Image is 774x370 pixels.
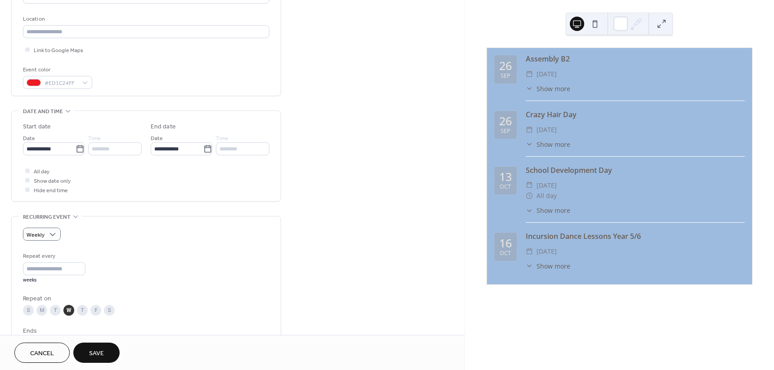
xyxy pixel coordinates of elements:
[77,305,88,316] div: T
[23,251,84,261] div: Repeat every
[500,184,511,190] div: Oct
[537,246,557,257] span: [DATE]
[23,65,90,75] div: Event color
[23,212,71,222] span: Recurring event
[537,140,570,149] span: Show more
[23,14,268,24] div: Location
[501,73,510,79] div: Sep
[537,261,570,271] span: Show more
[63,305,74,316] div: W
[526,261,570,271] button: ​Show more
[23,305,34,316] div: S
[73,343,120,363] button: Save
[526,261,533,271] div: ​
[216,134,228,143] span: Time
[23,107,63,116] span: Date and time
[537,124,557,135] span: [DATE]
[23,122,51,132] div: Start date
[537,84,570,93] span: Show more
[30,349,54,358] span: Cancel
[537,190,557,201] span: All day
[499,60,512,71] div: 26
[500,251,511,256] div: Oct
[23,134,35,143] span: Date
[526,190,533,201] div: ​
[526,124,533,135] div: ​
[90,305,101,316] div: F
[526,109,745,120] div: Crazy Hair Day
[104,305,115,316] div: S
[537,69,557,79] span: [DATE]
[526,140,570,149] button: ​Show more
[34,176,71,186] span: Show date only
[14,343,70,363] button: Cancel
[526,140,533,149] div: ​
[537,206,570,215] span: Show more
[526,69,533,79] div: ​
[499,238,512,249] div: 16
[526,84,570,93] button: ​Show more
[537,180,557,191] span: [DATE]
[501,128,510,134] div: Sep
[34,167,49,176] span: All day
[526,165,745,176] div: School Development Day
[88,134,101,143] span: Time
[499,171,512,182] div: 13
[34,186,68,195] span: Hide end time
[499,115,512,127] div: 26
[526,246,533,257] div: ​
[50,305,61,316] div: T
[526,206,570,215] button: ​Show more
[526,180,533,191] div: ​
[526,231,745,242] div: Incursion Dance Lessons Year 5/6
[526,84,533,93] div: ​
[23,277,85,283] div: weeks
[23,294,268,304] div: Repeat on
[526,206,533,215] div: ​
[23,326,268,336] div: Ends
[36,305,47,316] div: M
[34,46,83,55] span: Link to Google Maps
[151,134,163,143] span: Date
[27,230,45,240] span: Weekly
[45,79,78,88] span: #ED1C24FF
[89,349,104,358] span: Save
[526,53,745,64] div: Assembly B2
[151,122,176,132] div: End date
